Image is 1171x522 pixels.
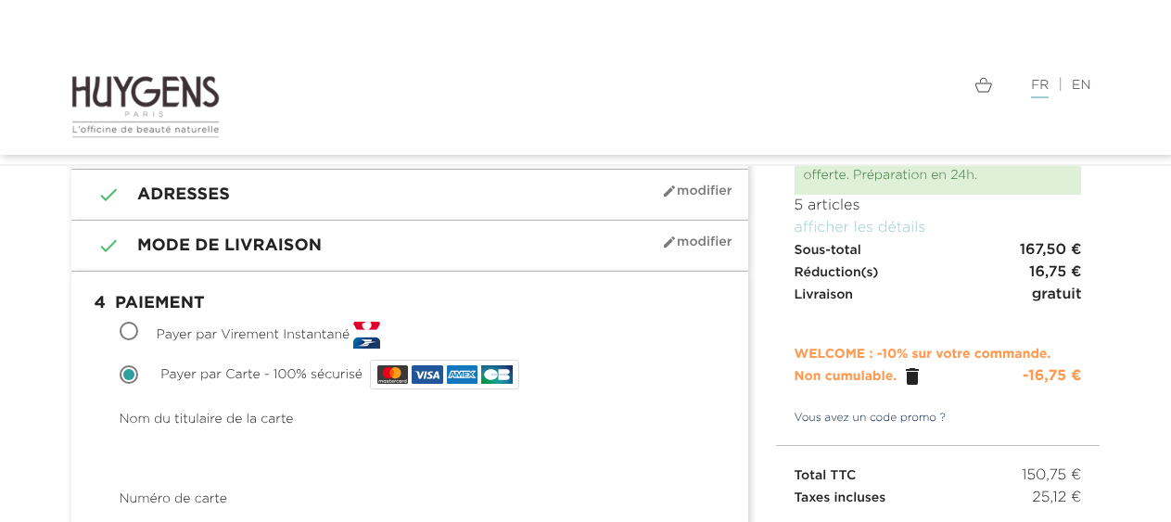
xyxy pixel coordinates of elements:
span: 16,75 € [1029,261,1081,284]
img: Huygens logo [71,74,221,139]
span: 167,50 € [1020,239,1082,261]
span: Réduction(s) [795,266,879,279]
span: Total TTC [795,469,857,482]
i:  [85,235,109,257]
img: VISA [412,365,442,384]
img: MASTERCARD [377,365,408,384]
label: Numéro de carte [120,480,227,509]
span: Taxes incluses [795,491,886,504]
h1: Adresses [85,184,734,206]
span: WELCOME : -10% sur votre commande. Non cumulable. [795,348,1051,383]
span: Modifier [662,184,732,198]
i: mode_edit [662,184,677,198]
span: 150,75 € [1022,465,1081,487]
span: Payer par Carte - 100% sécurisé [160,368,363,381]
a: afficher les détails [795,221,926,236]
span: 25,12 € [1032,487,1081,509]
span: Modifier [662,235,732,249]
img: CB_NATIONALE [481,365,512,384]
img: AMEX [447,365,477,384]
label: Nom du titulaire de la carte [120,401,294,429]
span: Sous-total [795,244,861,257]
div: -16,75 € [1023,365,1082,388]
iframe: paypal_card_name_field [120,429,700,473]
h1: Mode de livraison [85,235,734,257]
span: 4 [85,286,115,323]
div: | [600,74,1101,96]
i: mode_edit [662,235,677,249]
span: Livraison [795,288,854,301]
span: gratuit [1032,284,1082,306]
span: La livraison de votre commande est offerte. Préparation en 24h. [804,149,1031,182]
span: Payer par Virement Instantané [157,328,350,341]
p: 5 articles [795,195,1082,217]
i:  [85,184,109,206]
h1: Paiement [85,286,734,323]
a:  [901,365,923,388]
a: Vous avez un code promo ? [776,410,947,427]
img: 29x29_square_gif.gif [353,322,380,349]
